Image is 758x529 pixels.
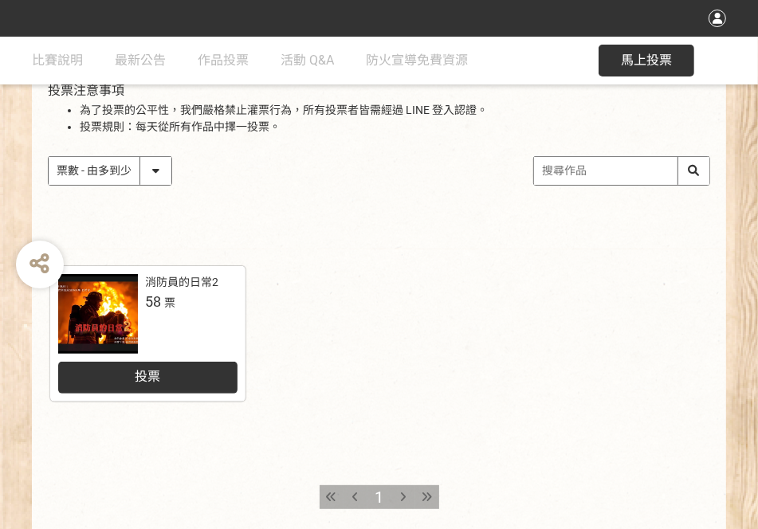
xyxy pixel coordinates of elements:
[281,37,334,84] a: 活動 Q&A
[198,37,249,84] a: 作品投票
[32,37,83,84] a: 比賽說明
[599,45,694,76] button: 馬上投票
[165,296,176,309] span: 票
[80,119,710,135] li: 投票規則：每天從所有作品中擇一投票。
[80,102,710,119] li: 為了投票的公平性，我們嚴格禁止灌票行為，所有投票者皆需經過 LINE 登入認證。
[32,53,83,68] span: 比賽說明
[146,293,162,310] span: 58
[115,37,166,84] a: 最新公告
[281,53,334,68] span: 活動 Q&A
[50,266,245,402] a: 消防員的日常258票投票
[366,37,468,84] a: 防火宣導免費資源
[366,53,468,68] span: 防火宣導免費資源
[115,53,166,68] span: 最新公告
[146,274,219,291] div: 消防員的日常2
[534,157,709,185] input: 搜尋作品
[135,369,160,384] span: 投票
[198,53,249,68] span: 作品投票
[48,83,124,98] span: 投票注意事項
[375,488,383,507] span: 1
[621,53,672,68] span: 馬上投票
